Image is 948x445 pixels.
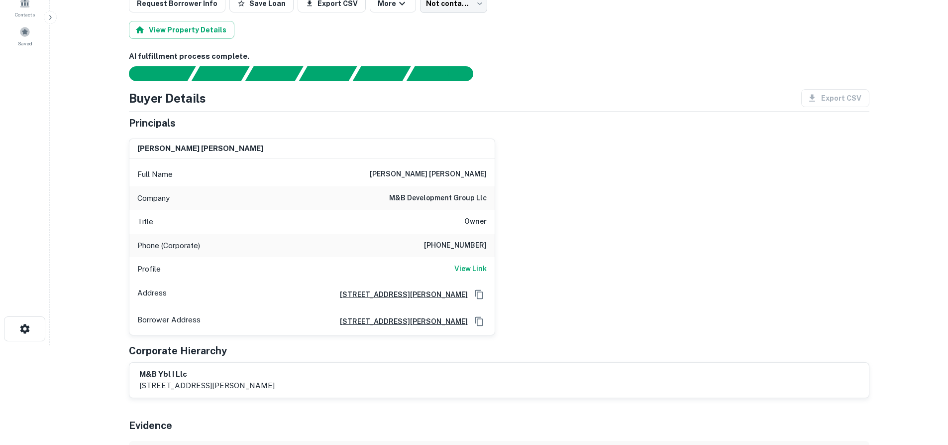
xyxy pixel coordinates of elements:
[137,240,200,252] p: Phone (Corporate)
[3,22,47,49] a: Saved
[129,418,172,433] h5: Evidence
[332,289,468,300] a: [STREET_ADDRESS][PERSON_NAME]
[454,263,487,274] h6: View Link
[407,66,485,81] div: AI fulfillment process complete.
[245,66,303,81] div: Documents found, AI parsing details...
[129,21,234,39] button: View Property Details
[389,192,487,204] h6: m&b development group llc
[464,216,487,228] h6: Owner
[472,287,487,302] button: Copy Address
[370,168,487,180] h6: [PERSON_NAME] [PERSON_NAME]
[129,116,176,131] h5: Principals
[137,168,173,180] p: Full Name
[424,240,487,252] h6: [PHONE_NUMBER]
[15,10,35,18] span: Contacts
[129,343,227,358] h5: Corporate Hierarchy
[137,287,167,302] p: Address
[137,192,170,204] p: Company
[137,143,263,154] h6: [PERSON_NAME] [PERSON_NAME]
[352,66,411,81] div: Principals found, still searching for contact information. This may take time...
[332,316,468,327] a: [STREET_ADDRESS][PERSON_NAME]
[137,216,153,228] p: Title
[454,263,487,275] a: View Link
[898,333,948,381] iframe: Chat Widget
[139,369,275,380] h6: m&b ybl i llc
[139,380,275,392] p: [STREET_ADDRESS][PERSON_NAME]
[129,89,206,107] h4: Buyer Details
[191,66,249,81] div: Your request is received and processing...
[299,66,357,81] div: Principals found, AI now looking for contact information...
[137,263,161,275] p: Profile
[18,39,32,47] span: Saved
[137,314,201,329] p: Borrower Address
[117,66,192,81] div: Sending borrower request to AI...
[129,51,869,62] h6: AI fulfillment process complete.
[472,314,487,329] button: Copy Address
